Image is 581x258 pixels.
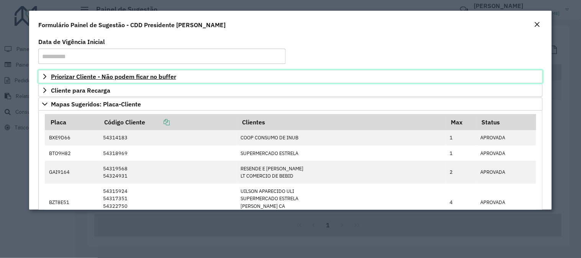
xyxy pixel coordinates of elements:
[45,130,99,145] td: BXE9D66
[446,161,476,183] td: 2
[476,130,536,145] td: APROVADA
[446,114,476,130] th: Max
[446,184,476,221] td: 4
[446,145,476,161] td: 1
[38,84,543,97] a: Cliente para Recarga
[99,130,237,145] td: 54314183
[99,114,237,130] th: Código Cliente
[476,161,536,183] td: APROVADA
[38,20,226,29] h4: Formulário Painel de Sugestão - CDD Presidente [PERSON_NAME]
[45,145,99,161] td: BTO9H82
[237,184,446,221] td: UILSON APARECIDO ULI SUPERMERCADO ESTRELA [PERSON_NAME] CA ENCOSTA ADEGA E CONV
[476,114,536,130] th: Status
[45,184,99,221] td: BZT8E51
[145,118,170,126] a: Copiar
[45,161,99,183] td: GAI9164
[51,87,110,93] span: Cliente para Recarga
[237,161,446,183] td: RESENDE E [PERSON_NAME] LT COMERCIO DE BEBID
[99,145,237,161] td: 54318969
[45,114,99,130] th: Placa
[534,21,540,28] em: Fechar
[532,20,543,30] button: Close
[51,101,141,107] span: Mapas Sugeridos: Placa-Cliente
[38,70,543,83] a: Priorizar Cliente - Não podem ficar no buffer
[476,145,536,161] td: APROVADA
[38,37,105,46] label: Data de Vigência Inicial
[446,130,476,145] td: 1
[51,73,176,80] span: Priorizar Cliente - Não podem ficar no buffer
[237,114,446,130] th: Clientes
[99,161,237,183] td: 54319568 54324931
[38,98,543,111] a: Mapas Sugeridos: Placa-Cliente
[476,184,536,221] td: APROVADA
[237,145,446,161] td: SUPERMERCADO ESTRELA
[99,184,237,221] td: 54315924 54317351 54322750 54328325
[237,130,446,145] td: COOP CONSUMO DE INUB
